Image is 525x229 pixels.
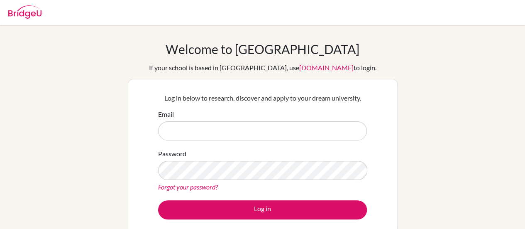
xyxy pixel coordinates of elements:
[8,5,42,19] img: Bridge-U
[166,42,359,57] h1: Welcome to [GEOGRAPHIC_DATA]
[158,93,367,103] p: Log in below to research, discover and apply to your dream university.
[497,201,517,221] iframe: Intercom live chat
[158,200,367,219] button: Log in
[158,109,174,119] label: Email
[158,149,186,159] label: Password
[149,63,376,73] div: If your school is based in [GEOGRAPHIC_DATA], use to login.
[299,64,354,71] a: [DOMAIN_NAME]
[158,183,218,191] a: Forgot your password?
